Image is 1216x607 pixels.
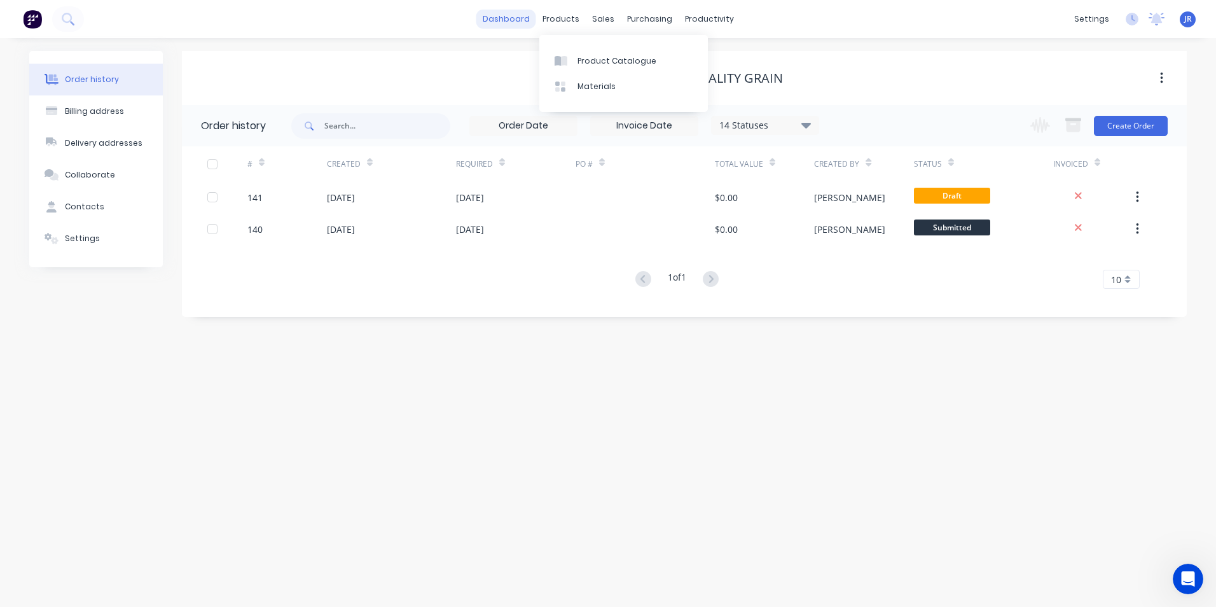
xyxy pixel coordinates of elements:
div: Created By [814,146,913,181]
div: Total Value [715,158,763,170]
div: PO # [576,158,593,170]
div: Delivery addresses [65,137,142,149]
div: Invoiced [1053,146,1133,181]
div: 141 [247,191,263,204]
button: Create Order [1094,116,1168,136]
div: # [247,158,252,170]
div: Order history [65,74,119,85]
div: Settings [65,233,100,244]
img: Factory [23,10,42,29]
button: Contacts [29,191,163,223]
div: PO # [576,146,715,181]
input: Invoice Date [591,116,698,136]
div: purchasing [621,10,679,29]
div: $0.00 [715,223,738,236]
button: Delivery addresses [29,127,163,159]
a: Materials [539,74,708,99]
button: Settings [29,223,163,255]
span: Submitted [914,220,990,235]
iframe: Intercom live chat [1173,564,1203,594]
span: Draft [914,188,990,204]
div: [DATE] [327,191,355,204]
div: Created By [814,158,859,170]
div: Required [456,158,493,170]
button: Collaborate [29,159,163,191]
div: 140 [247,223,263,236]
div: sales [586,10,621,29]
span: JR [1184,13,1192,25]
div: [DATE] [327,223,355,236]
input: Order Date [470,116,577,136]
button: Billing address [29,95,163,127]
div: Required [456,146,576,181]
div: # [247,146,327,181]
div: [PERSON_NAME] [814,223,885,236]
div: [PERSON_NAME] [814,191,885,204]
div: Product Catalogue [577,55,656,67]
div: settings [1068,10,1116,29]
div: Status [914,146,1053,181]
div: Order history [201,118,266,134]
div: Status [914,158,942,170]
div: Materials [577,81,616,92]
div: 14 Statuses [712,118,819,132]
div: $0.00 [715,191,738,204]
div: productivity [679,10,740,29]
div: Collaborate [65,169,115,181]
div: Contacts [65,201,104,213]
div: Invoiced [1053,158,1088,170]
a: Product Catalogue [539,48,708,73]
div: Created [327,158,361,170]
div: [DATE] [456,191,484,204]
a: dashboard [476,10,536,29]
span: 10 [1111,273,1121,286]
div: Total Value [715,146,814,181]
div: products [536,10,586,29]
div: Created [327,146,456,181]
button: Order history [29,64,163,95]
div: 1 of 1 [668,270,686,289]
div: [DATE] [456,223,484,236]
input: Search... [324,113,450,139]
div: Billing address [65,106,124,117]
